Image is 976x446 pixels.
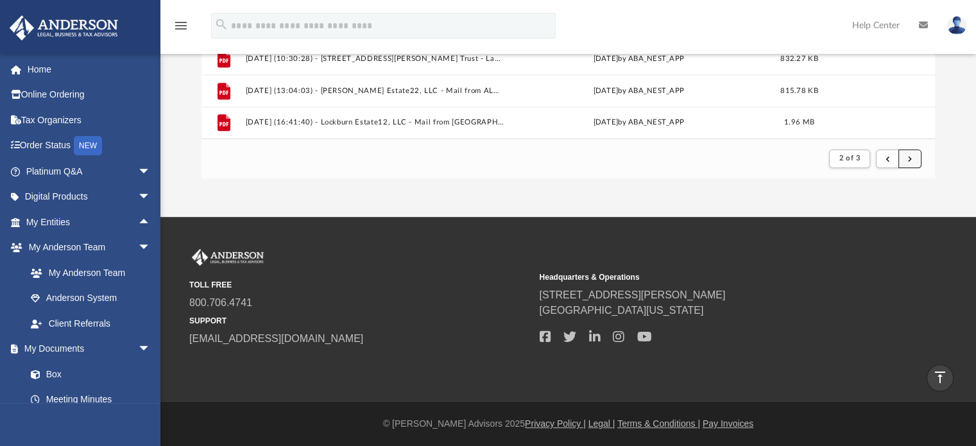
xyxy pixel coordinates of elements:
a: My Entitiesarrow_drop_up [9,209,170,235]
span: arrow_drop_down [138,159,164,185]
a: My Documentsarrow_drop_down [9,336,164,362]
span: arrow_drop_down [138,184,164,210]
img: Anderson Advisors Platinum Portal [189,249,266,266]
small: Headquarters & Operations [539,271,880,283]
a: [GEOGRAPHIC_DATA][US_STATE] [539,305,703,316]
button: 2 of 3 [829,150,869,167]
a: Order StatusNEW [9,133,170,159]
a: menu [173,24,189,33]
i: menu [173,18,189,33]
i: vertical_align_top [932,370,948,385]
span: arrow_drop_up [138,209,164,236]
div: [DATE] by ABA_NEST_APP [509,85,768,97]
a: 800.706.4741 [189,297,252,308]
div: NEW [74,136,102,155]
button: [DATE] (16:41:40) - Lockburn Estate12, LLC - Mail from [GEOGRAPHIC_DATA] Public Healt Department ... [245,119,504,127]
div: [DATE] by ABA_NEST_APP [509,117,768,129]
a: [EMAIL_ADDRESS][DOMAIN_NAME] [189,333,363,344]
a: Meeting Minutes [18,387,164,413]
a: Legal | [588,418,615,429]
a: Tax Organizers [9,107,170,133]
a: Digital Productsarrow_drop_down [9,184,170,210]
i: search [214,17,228,31]
a: Terms & Conditions | [617,418,700,429]
a: My Anderson Team [18,260,157,286]
a: Box [18,361,157,387]
small: TOLL FREE [189,279,530,291]
a: My Anderson Teamarrow_drop_down [9,235,164,261]
a: Pay Invoices [703,418,753,429]
span: arrow_drop_down [138,336,164,363]
a: Privacy Policy | [525,418,586,429]
a: Home [9,56,170,82]
button: [DATE] (10:30:28) - [STREET_ADDRESS][PERSON_NAME] Trust - Land Trust Documents from [PERSON_NAME]... [245,55,504,63]
div: © [PERSON_NAME] Advisors 2025 [160,417,976,431]
a: Platinum Q&Aarrow_drop_down [9,159,170,184]
a: [STREET_ADDRESS][PERSON_NAME] [539,289,725,300]
span: 2 of 3 [839,155,860,162]
span: 1.96 MB [784,119,814,126]
span: 815.78 KB [780,87,818,94]
small: SUPPORT [189,315,530,327]
a: vertical_align_top [927,365,954,391]
a: Client Referrals [18,311,164,336]
button: [DATE] (13:04:03) - [PERSON_NAME] Estate22, LLC - Mail from ALPINE PROPERTY MANAGEMENT LLC.pdf [245,87,504,95]
div: [DATE] by ABA_NEST_APP [509,53,768,65]
img: Anderson Advisors Platinum Portal [6,15,122,40]
span: 832.27 KB [780,55,818,62]
a: Online Ordering [9,82,170,108]
a: Anderson System [18,286,164,311]
img: User Pic [947,16,966,35]
span: arrow_drop_down [138,235,164,261]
